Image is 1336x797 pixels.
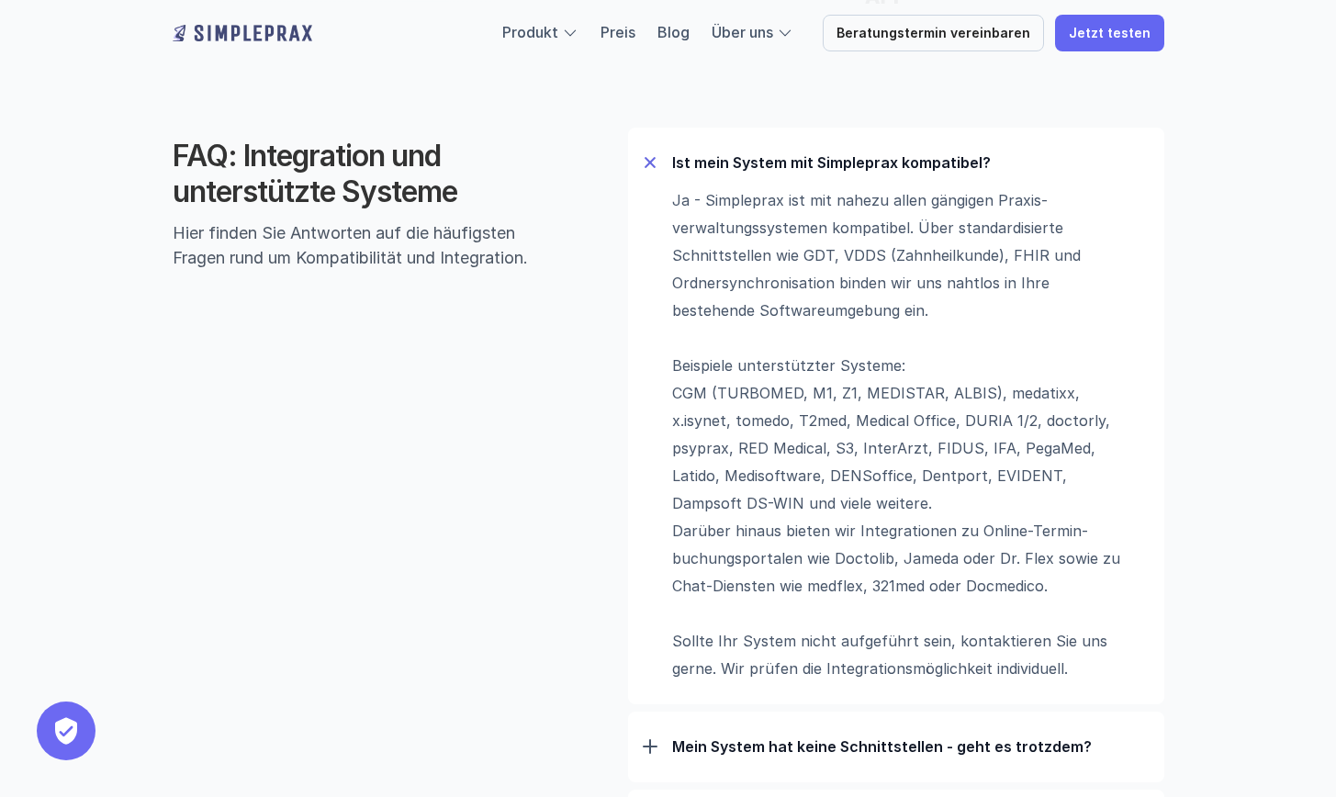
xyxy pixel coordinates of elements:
[823,15,1044,51] a: Beratungstermin vereinbaren
[502,23,558,41] a: Produkt
[173,220,569,270] p: Hier finden Sie Antworten auf die häufigsten Fragen rund um Kompatibilität und Integration.
[672,737,1150,756] p: Mein System hat keine Schnittstellen - geht es trotzdem?
[672,186,1131,682] p: Ja - Simpleprax ist mit nahezu allen gängigen Praxis­verwaltungs­systemen kompatibel. Über standa...
[672,153,1150,172] p: Ist mein System mit Simpleprax kompatibel?
[173,139,569,209] h2: FAQ: Integration und unterstützte Systeme
[836,26,1030,41] p: Beratungstermin vereinbaren
[601,23,635,41] a: Preis
[712,23,773,41] a: Über uns
[1069,26,1151,41] p: Jetzt testen
[1055,15,1164,51] a: Jetzt testen
[657,23,690,41] a: Blog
